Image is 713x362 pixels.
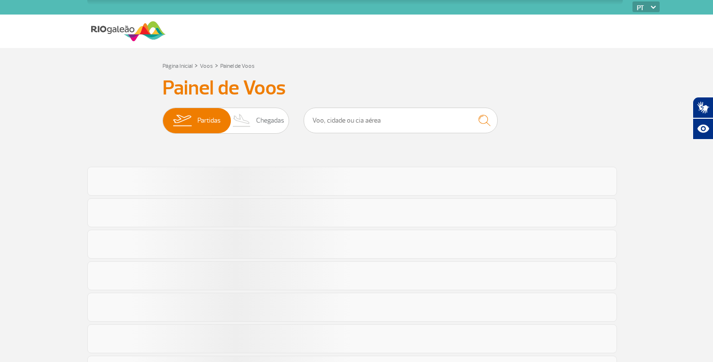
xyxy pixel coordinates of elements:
[215,60,218,71] a: >
[693,118,713,140] button: Abrir recursos assistivos.
[693,97,713,140] div: Plugin de acessibilidade da Hand Talk.
[693,97,713,118] button: Abrir tradutor de língua de sinais.
[167,108,197,133] img: slider-embarque
[220,63,255,70] a: Painel de Voos
[162,63,193,70] a: Página Inicial
[227,108,256,133] img: slider-desembarque
[256,108,284,133] span: Chegadas
[197,108,221,133] span: Partidas
[162,76,551,100] h3: Painel de Voos
[304,108,498,133] input: Voo, cidade ou cia aérea
[194,60,198,71] a: >
[200,63,213,70] a: Voos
